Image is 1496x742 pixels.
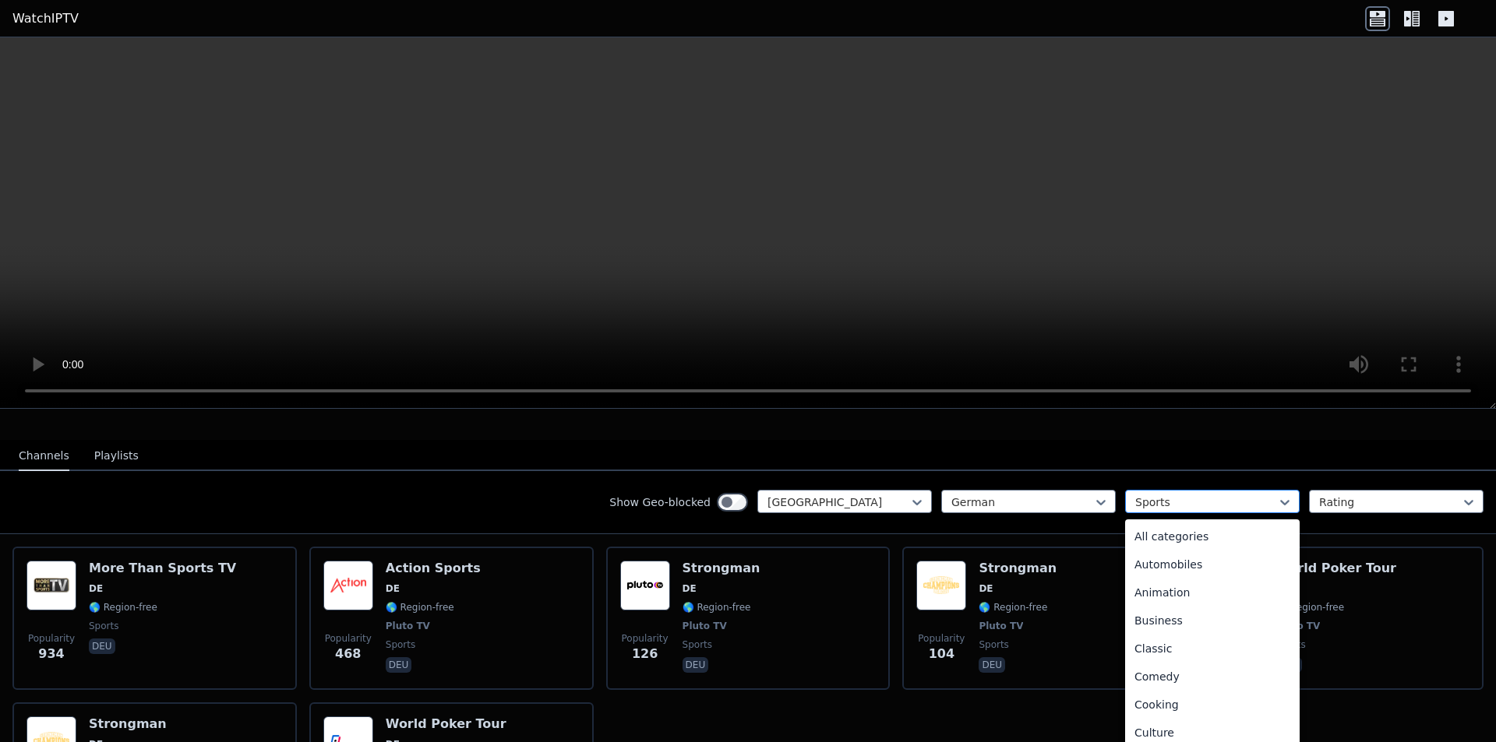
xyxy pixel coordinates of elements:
h6: Strongman [683,561,760,576]
h6: Action Sports [386,561,481,576]
span: DE [979,582,993,595]
div: Animation [1125,578,1300,607]
h6: Strongman [979,561,1057,576]
h6: World Poker Tour [386,716,506,732]
p: deu [386,657,412,673]
button: Playlists [94,441,139,471]
span: Popularity [28,632,75,645]
div: All categories [1125,522,1300,550]
h6: Strongman [89,716,167,732]
span: Pluto TV [683,620,727,632]
span: Popularity [622,632,669,645]
span: DE [386,582,400,595]
span: 104 [929,645,954,663]
p: deu [683,657,709,673]
div: Comedy [1125,663,1300,691]
span: 🌎 Region-free [386,601,454,614]
label: Show Geo-blocked [609,494,711,510]
span: 468 [335,645,361,663]
img: More Than Sports TV [26,561,76,610]
span: 126 [632,645,658,663]
span: sports [979,638,1008,651]
p: deu [979,657,1005,673]
img: Strongman [620,561,670,610]
span: DE [683,582,697,595]
h6: More Than Sports TV [89,561,236,576]
p: deu [89,638,115,654]
span: Pluto TV [386,620,430,632]
div: Business [1125,607,1300,635]
span: DE [89,582,103,595]
img: Action Sports [323,561,373,610]
span: Popularity [918,632,965,645]
span: 🌎 Region-free [683,601,751,614]
span: 🌎 Region-free [979,601,1047,614]
span: Pluto TV [979,620,1023,632]
span: 🌎 Region-free [1275,601,1344,614]
span: sports [683,638,712,651]
span: sports [386,638,415,651]
div: Cooking [1125,691,1300,719]
span: 934 [38,645,64,663]
span: sports [89,620,118,632]
h6: World Poker Tour [1275,561,1396,576]
button: Channels [19,441,69,471]
div: Classic [1125,635,1300,663]
span: 🌎 Region-free [89,601,157,614]
img: Strongman [916,561,966,610]
div: Automobiles [1125,550,1300,578]
span: Popularity [325,632,372,645]
a: WatchIPTV [12,9,79,28]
